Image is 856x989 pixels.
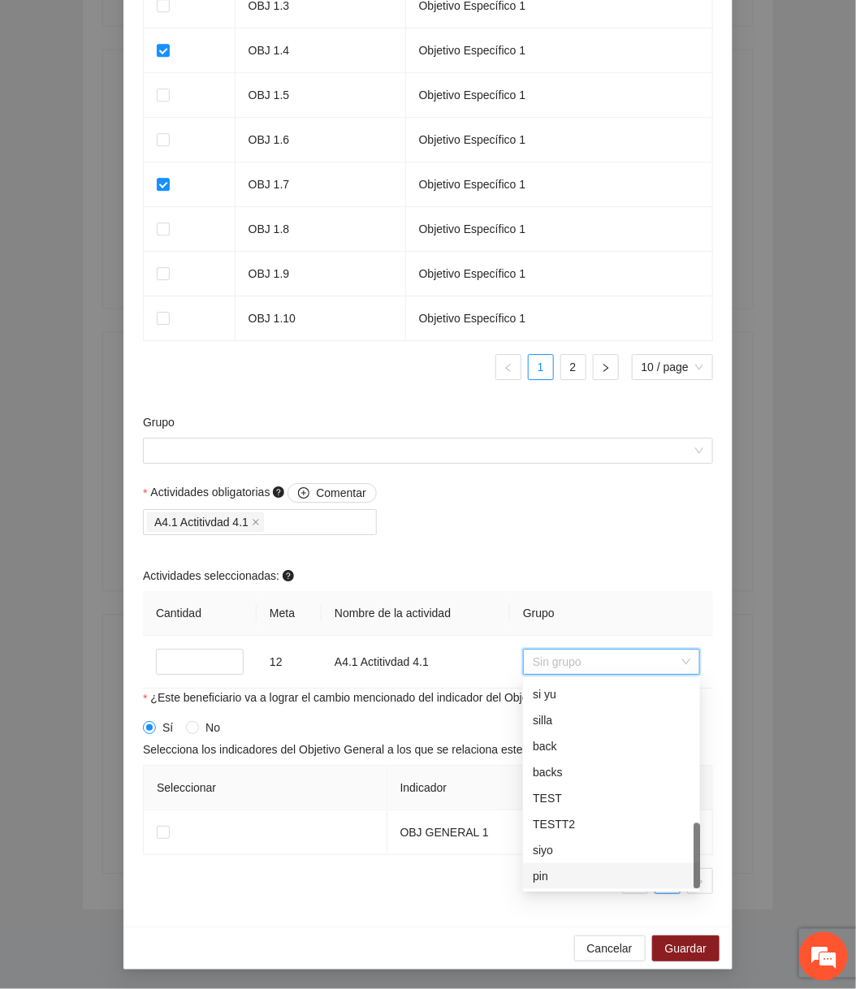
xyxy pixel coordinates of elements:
[695,877,705,887] span: right
[533,764,690,782] div: backs
[143,413,175,431] label: Grupo
[665,939,707,957] span: Guardar
[236,73,406,118] td: OBJ 1.5
[84,83,273,104] div: Chatee con nosotros ahora
[236,28,406,73] td: OBJ 1.4
[406,28,713,73] td: Objetivo Específico 1
[687,868,713,894] button: right
[406,118,713,162] td: Objetivo Específico 1
[533,842,690,860] div: siyo
[587,939,633,957] span: Cancelar
[147,512,264,532] span: A4.1 Actitivdad 4.1
[236,252,406,296] td: OBJ 1.9
[236,162,406,207] td: OBJ 1.7
[523,734,700,760] div: back
[156,719,179,736] span: Sí
[523,812,700,838] div: TESTT2
[533,790,690,808] div: TEST
[529,355,553,379] a: 1
[406,162,713,207] td: Objetivo Específico 1
[322,591,510,636] th: Nombre de la actividad
[495,354,521,380] li: Previous Page
[652,935,720,961] button: Guardar
[406,252,713,296] td: Objetivo Específico 1
[523,786,700,812] div: TEST
[642,355,703,379] span: 10 / page
[561,355,586,379] a: 2
[601,363,611,373] span: right
[236,118,406,162] td: OBJ 1.6
[406,207,713,252] td: Objetivo Específico 1
[154,513,249,531] span: A4.1 Actitivdad 4.1
[143,567,297,585] span: Actividades seleccionadas:
[153,438,692,463] input: Grupo
[533,738,690,756] div: back
[150,689,691,708] span: ¿Este beneficiario va a lograr el cambio mencionado del indicador del Objetivo General?
[257,636,322,689] td: 12
[504,363,513,373] span: left
[687,868,713,894] li: Next Page
[387,810,713,855] td: OBJ GENERAL 1
[144,766,387,810] th: Seleccionar
[622,868,648,894] li: Previous Page
[523,838,700,864] div: siyo
[593,354,619,380] li: Next Page
[236,296,406,341] td: OBJ 1.10
[523,760,700,786] div: backs
[622,868,648,894] button: left
[495,354,521,380] button: left
[266,8,305,47] div: Minimizar ventana de chat en vivo
[560,354,586,380] li: 2
[273,486,284,498] span: question-circle
[406,296,713,341] td: Objetivo Específico 1
[199,719,227,736] span: No
[632,354,713,380] div: Page Size
[322,636,510,689] td: A4.1 Actitivdad 4.1
[387,766,713,810] th: Indicador
[533,712,690,730] div: silla
[252,518,260,526] span: close
[523,682,700,708] div: si yu
[236,207,406,252] td: OBJ 1.8
[316,484,365,502] span: Comentar
[406,73,713,118] td: Objetivo Específico 1
[523,708,700,734] div: silla
[528,354,554,380] li: 1
[150,483,376,503] span: Actividades obligatorias
[533,650,690,674] span: Sin grupo
[574,935,646,961] button: Cancelar
[298,487,309,500] span: plus-circle
[257,591,322,636] th: Meta
[156,607,201,620] span: Cantidad
[533,816,690,834] div: TESTT2
[8,443,309,500] textarea: Escriba su mensaje y pulse “Intro”
[283,570,294,581] span: question-circle
[523,864,700,890] div: pin
[143,741,551,758] span: Selecciona los indicadores del Objetivo General a los que se relaciona este perfil
[533,868,690,886] div: pin
[94,217,224,381] span: Estamos en línea.
[287,483,376,503] button: Actividades obligatorias question-circle
[523,607,555,620] span: Grupo
[593,354,619,380] button: right
[533,686,690,704] div: si yu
